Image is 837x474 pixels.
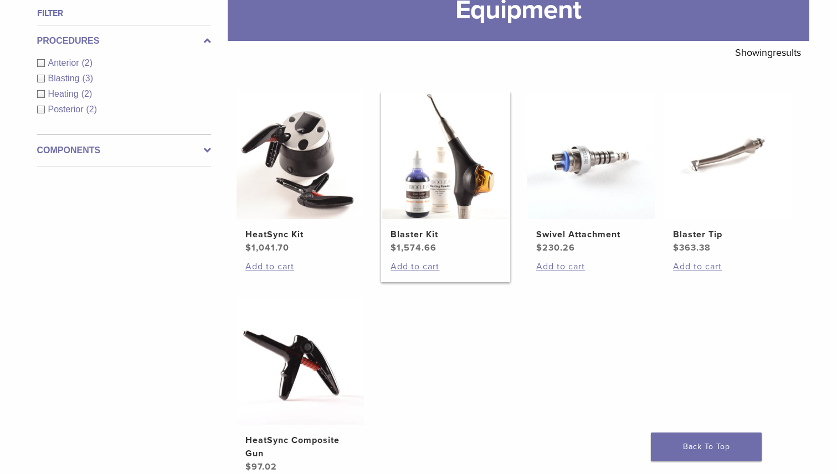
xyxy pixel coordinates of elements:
label: Components [37,144,211,157]
bdi: 363.38 [673,242,711,253]
span: Anterior [48,58,82,67]
h4: Filter [37,7,211,20]
a: Add to cart: “Blaster Kit” [391,260,500,273]
a: Add to cart: “Blaster Tip” [673,260,783,273]
span: Posterior [48,105,86,114]
a: HeatSync KitHeatSync Kit $1,041.70 [236,92,365,254]
span: Blasting [48,74,83,83]
h2: Swivel Attachment [536,228,646,241]
img: HeatSync Kit [237,92,364,219]
span: $ [245,242,251,253]
span: Heating [48,89,81,98]
a: Back To Top [651,433,762,461]
span: $ [245,461,251,472]
a: Add to cart: “Swivel Attachment” [536,260,646,273]
p: Showing results [735,41,801,64]
bdi: 1,041.70 [245,242,289,253]
span: (2) [86,105,97,114]
a: Swivel AttachmentSwivel Attachment $230.26 [527,92,656,254]
a: Blaster KitBlaster Kit $1,574.66 [381,92,510,254]
h2: Blaster Kit [391,228,500,241]
a: Add to cart: “HeatSync Kit” [245,260,355,273]
h2: HeatSync Kit [245,228,355,241]
span: (2) [82,58,93,67]
span: (2) [81,89,93,98]
h2: HeatSync Composite Gun [245,434,355,460]
span: $ [673,242,679,253]
img: Blaster Kit [382,92,509,219]
img: HeatSync Composite Gun [237,298,364,425]
bdi: 1,574.66 [391,242,437,253]
img: Swivel Attachment [527,92,655,219]
span: $ [536,242,542,253]
a: Blaster TipBlaster Tip $363.38 [664,92,793,254]
a: HeatSync Composite GunHeatSync Composite Gun $97.02 [236,298,365,473]
bdi: 230.26 [536,242,575,253]
span: (3) [82,74,93,83]
img: Blaster Tip [664,92,792,219]
bdi: 97.02 [245,461,277,472]
h2: Blaster Tip [673,228,783,241]
span: $ [391,242,397,253]
label: Procedures [37,34,211,48]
